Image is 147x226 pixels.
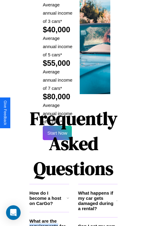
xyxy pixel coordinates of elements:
h2: $55,000 [43,59,73,68]
p: Average annual income of 9 cars* [43,101,73,126]
button: Start Now [43,126,72,140]
h1: Frequently Asked Questions [29,103,118,184]
h2: $80,000 [43,92,73,101]
p: Average annual income of 5 cars* [43,34,73,59]
p: Average annual income of 7 cars* [43,68,73,92]
h2: $40,000 [43,25,73,34]
div: Open Intercom Messenger [6,205,21,220]
p: Average annual income of 3 cars* [43,1,73,25]
h3: How do I become a host on CarGo? [29,190,67,206]
h3: What happens if my car gets damaged during a rental? [78,190,116,211]
div: Give Feedback [3,101,7,125]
